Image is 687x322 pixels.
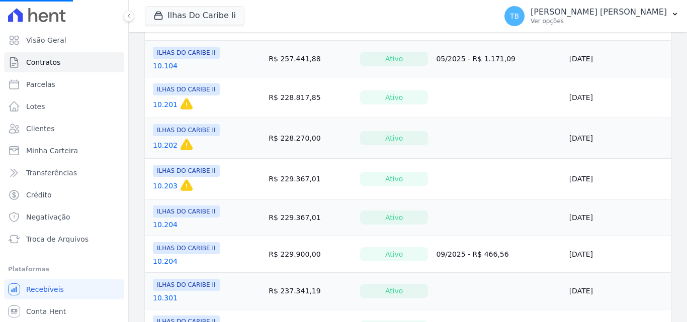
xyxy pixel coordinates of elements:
[436,55,516,63] a: 05/2025 - R$ 1.171,09
[153,181,178,191] a: 10.203
[153,83,220,95] span: ILHAS DO CARIBE II
[153,242,220,254] span: ILHAS DO CARIBE II
[26,234,89,244] span: Troca de Arquivos
[4,229,124,249] a: Troca de Arquivos
[565,199,671,236] td: [DATE]
[153,61,178,71] a: 10.104
[360,284,428,298] div: Ativo
[360,131,428,145] div: Ativo
[4,185,124,205] a: Crédito
[360,210,428,225] div: Ativo
[265,236,356,273] td: R$ 229.900,00
[26,190,52,200] span: Crédito
[510,13,519,20] span: TB
[26,57,60,67] span: Contratos
[153,293,178,303] a: 10.301
[153,220,178,230] a: 10.204
[153,256,178,266] a: 10.204
[26,35,66,45] span: Visão Geral
[8,263,120,275] div: Plataformas
[26,306,66,316] span: Conta Hent
[265,273,356,309] td: R$ 237.341,19
[4,141,124,161] a: Minha Carteira
[4,74,124,94] a: Parcelas
[153,124,220,136] span: ILHAS DO CARIBE II
[153,140,178,150] a: 10.202
[26,124,54,134] span: Clientes
[26,146,78,156] span: Minha Carteira
[4,30,124,50] a: Visão Geral
[4,207,124,227] a: Negativação
[436,250,508,258] a: 09/2025 - R$ 466,56
[265,159,356,199] td: R$ 229.367,01
[360,52,428,66] div: Ativo
[265,118,356,159] td: R$ 228.270,00
[565,273,671,309] td: [DATE]
[565,41,671,77] td: [DATE]
[360,90,428,104] div: Ativo
[4,96,124,117] a: Lotes
[153,47,220,59] span: ILHAS DO CARIBE II
[153,205,220,218] span: ILHAS DO CARIBE II
[4,301,124,321] a: Conta Hent
[4,52,124,72] a: Contratos
[360,172,428,186] div: Ativo
[26,101,45,112] span: Lotes
[4,119,124,139] a: Clientes
[26,212,70,222] span: Negativação
[4,163,124,183] a: Transferências
[4,279,124,299] a: Recebíveis
[265,77,356,118] td: R$ 228.817,85
[531,7,667,17] p: [PERSON_NAME] [PERSON_NAME]
[153,99,178,110] a: 10.201
[145,6,244,25] button: Ilhas Do Caribe Ii
[565,159,671,199] td: [DATE]
[153,165,220,177] span: ILHAS DO CARIBE II
[26,284,64,294] span: Recebíveis
[360,247,428,261] div: Ativo
[565,77,671,118] td: [DATE]
[26,168,77,178] span: Transferências
[26,79,55,89] span: Parcelas
[265,41,356,77] td: R$ 257.441,88
[565,236,671,273] td: [DATE]
[265,199,356,236] td: R$ 229.367,01
[565,118,671,159] td: [DATE]
[153,279,220,291] span: ILHAS DO CARIBE II
[531,17,667,25] p: Ver opções
[496,2,687,30] button: TB [PERSON_NAME] [PERSON_NAME] Ver opções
